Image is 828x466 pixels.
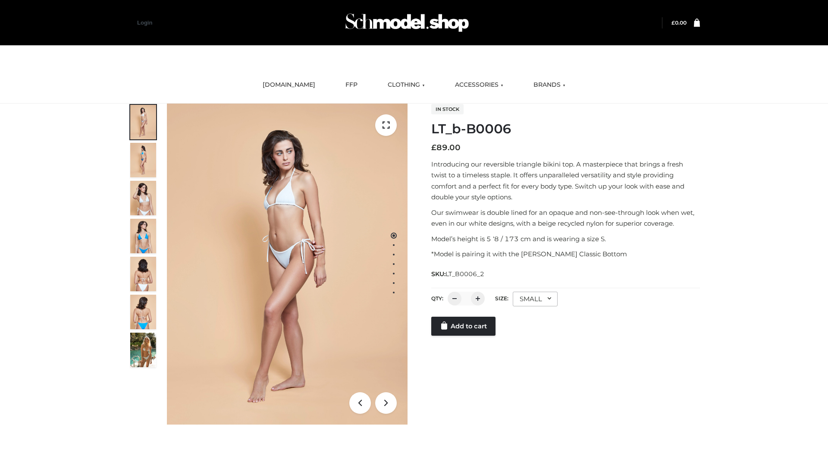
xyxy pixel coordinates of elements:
[671,19,687,26] a: £0.00
[513,292,558,306] div: SMALL
[339,76,364,94] a: FFP
[671,19,675,26] span: £
[256,76,322,94] a: [DOMAIN_NAME]
[130,105,156,139] img: ArielClassicBikiniTop_CloudNine_AzureSky_OW114ECO_1-scaled.jpg
[431,121,700,137] h1: LT_b-B0006
[130,219,156,253] img: ArielClassicBikiniTop_CloudNine_AzureSky_OW114ECO_4-scaled.jpg
[167,104,408,425] img: LT_b-B0006
[431,143,461,152] bdi: 89.00
[130,143,156,177] img: ArielClassicBikiniTop_CloudNine_AzureSky_OW114ECO_2-scaled.jpg
[445,270,484,278] span: LT_B0006_2
[431,317,496,336] a: Add to cart
[137,19,152,26] a: Login
[495,295,508,302] label: Size:
[431,249,700,260] p: *Model is pairing it with the [PERSON_NAME] Classic Bottom
[130,181,156,215] img: ArielClassicBikiniTop_CloudNine_AzureSky_OW114ECO_3-scaled.jpg
[431,295,443,302] label: QTY:
[431,269,485,279] span: SKU:
[130,257,156,291] img: ArielClassicBikiniTop_CloudNine_AzureSky_OW114ECO_7-scaled.jpg
[448,76,510,94] a: ACCESSORIES
[130,333,156,367] img: Arieltop_CloudNine_AzureSky2.jpg
[431,159,700,203] p: Introducing our reversible triangle bikini top. A masterpiece that brings a fresh twist to a time...
[342,6,472,40] img: Schmodel Admin 964
[431,143,436,152] span: £
[431,104,464,114] span: In stock
[527,76,572,94] a: BRANDS
[130,295,156,329] img: ArielClassicBikiniTop_CloudNine_AzureSky_OW114ECO_8-scaled.jpg
[431,233,700,245] p: Model’s height is 5 ‘8 / 173 cm and is wearing a size S.
[381,76,431,94] a: CLOTHING
[431,207,700,229] p: Our swimwear is double lined for an opaque and non-see-through look when wet, even in our white d...
[671,19,687,26] bdi: 0.00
